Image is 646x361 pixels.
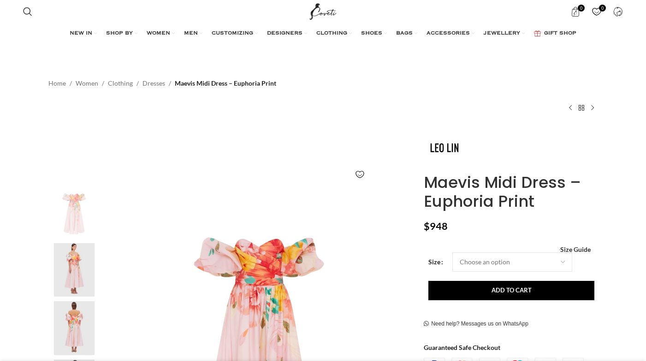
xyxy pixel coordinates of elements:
[428,257,443,267] label: Size
[70,30,92,37] span: NEW IN
[267,24,307,43] a: DESIGNERS
[316,24,352,43] a: CLOTHING
[212,24,258,43] a: CUSTOMIZING
[18,24,628,43] div: Main navigation
[46,301,102,355] img: Maevis Midi Dress - Euphoria Print
[424,220,430,232] span: $
[578,5,585,12] span: 0
[599,5,606,12] span: 0
[46,185,102,239] img: Leo Lin Maevis Midi Dress Euphoria Print59898 nobg
[396,30,413,37] span: BAGS
[587,2,606,21] a: 0
[424,173,598,211] h1: Maevis Midi Dress – Euphoria Print
[361,24,387,43] a: SHOES
[46,243,102,297] img: leo lin dresses
[424,127,465,169] img: Leo Lin
[106,30,133,37] span: SHOP BY
[76,78,98,88] a: Women
[184,24,202,43] a: MEN
[48,78,276,88] nav: Breadcrumb
[424,320,528,328] a: Need help? Messages us on WhatsApp
[544,30,576,37] span: GIFT SHOP
[267,30,302,37] span: DESIGNERS
[534,30,541,36] img: GiftBag
[427,30,470,37] span: ACCESSORIES
[308,7,338,15] a: Site logo
[175,78,276,88] span: Maevis Midi Dress – Euphoria Print
[361,30,382,37] span: SHOES
[106,24,137,43] a: SHOP BY
[424,344,500,351] strong: Guaranteed Safe Checkout
[565,102,576,113] a: Previous product
[534,24,576,43] a: GIFT SHOP
[142,78,165,88] a: Dresses
[428,281,594,300] button: Add to cart
[147,30,170,37] span: WOMEN
[212,30,253,37] span: CUSTOMIZING
[484,24,525,43] a: JEWELLERY
[316,30,347,37] span: CLOTHING
[566,2,585,21] a: 0
[184,30,198,37] span: MEN
[48,78,66,88] a: Home
[587,2,606,21] div: My Wishlist
[70,24,97,43] a: NEW IN
[18,2,37,21] a: Search
[108,78,133,88] a: Clothing
[396,24,417,43] a: BAGS
[424,220,448,232] bdi: 948
[427,24,474,43] a: ACCESSORIES
[147,24,175,43] a: WOMEN
[587,102,598,113] a: Next product
[484,30,520,37] span: JEWELLERY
